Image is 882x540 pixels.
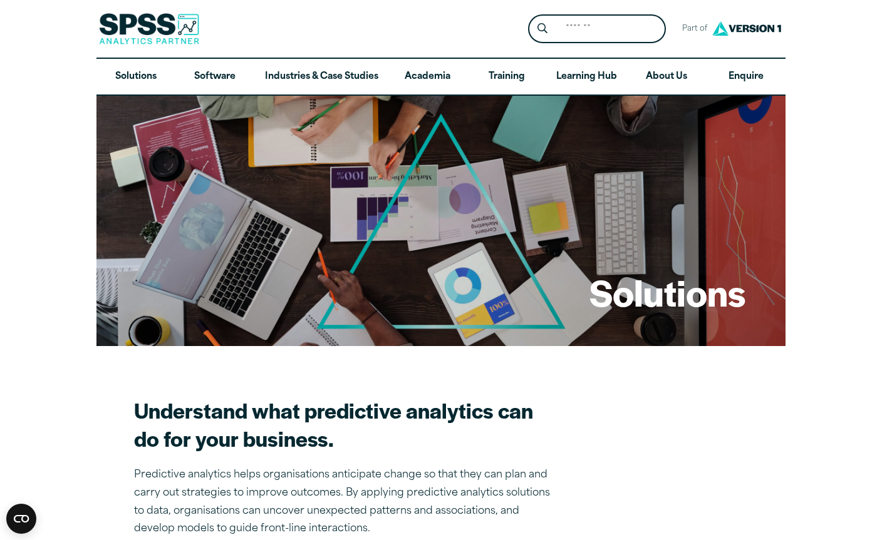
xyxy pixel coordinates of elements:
img: Version1 Logo [709,17,784,40]
a: About Us [627,59,706,95]
img: SPSS Analytics Partner [99,13,199,44]
form: Site Header Search Form [528,14,666,44]
a: Enquire [707,59,786,95]
p: Predictive analytics helps organisations anticipate change so that they can plan and carry out st... [134,466,552,538]
a: Learning Hub [546,59,627,95]
nav: Desktop version of site main menu [96,59,786,95]
button: Search magnifying glass icon [531,18,554,41]
a: Industries & Case Studies [255,59,388,95]
h2: Understand what predictive analytics can do for your business. [134,396,552,452]
button: Open CMP widget [6,504,36,534]
span: Part of [676,20,709,38]
a: Software [175,59,254,95]
svg: Search magnifying glass icon [537,23,547,34]
a: Academia [388,59,467,95]
a: Solutions [96,59,175,95]
h1: Solutions [589,268,745,317]
a: Training [467,59,546,95]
